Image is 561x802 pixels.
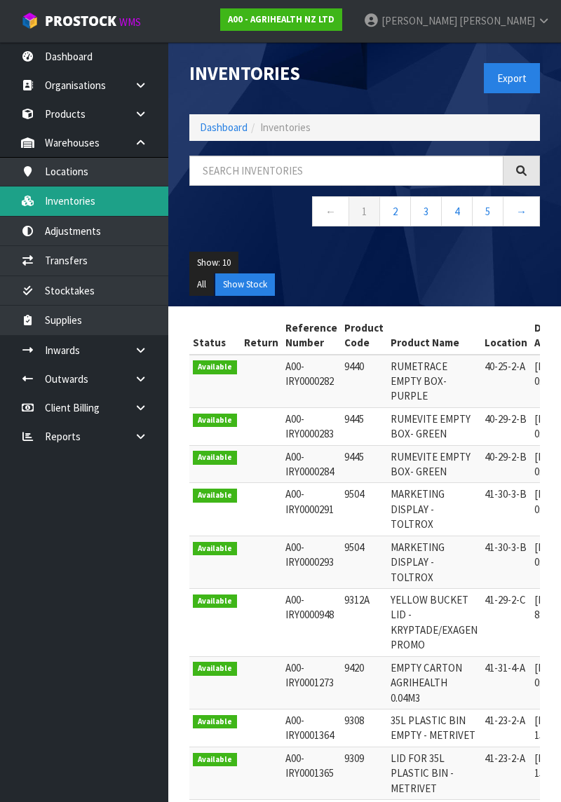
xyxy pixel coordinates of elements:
td: 41-31-4-A [481,656,531,709]
td: A00-IRY0000284 [282,445,341,483]
input: Search inventories [189,156,503,186]
td: RUMETRACE EMPTY BOX- PURPLE [387,355,481,408]
td: 41-29-2-C [481,589,531,657]
td: MARKETING DISPLAY - TOLTROX [387,483,481,536]
span: Available [193,594,237,609]
td: RUMEVITE EMPTY BOX- GREEN [387,407,481,445]
td: 9440 [341,355,387,408]
span: Available [193,489,237,503]
td: YELLOW BUCKET LID - KRYPTADE/EXAGEN PROMO [387,589,481,657]
strong: A00 - AGRIHEALTH NZ LTD [228,13,334,25]
span: Available [193,715,237,729]
td: 35L PLASTIC BIN EMPTY - METRIVET [387,709,481,747]
span: ProStock [45,12,116,30]
th: Reference Number [282,317,341,355]
span: Inventories [260,121,311,134]
td: 40-25-2-A [481,355,531,408]
th: Product Name [387,317,481,355]
td: A00-IRY0000293 [282,536,341,588]
td: A00-IRY0000948 [282,589,341,657]
span: [PERSON_NAME] [381,14,457,27]
button: All [189,273,214,296]
small: WMS [119,15,141,29]
td: 41-23-2-A [481,747,531,799]
td: A00-IRY0000291 [282,483,341,536]
td: 40-29-2-B [481,407,531,445]
td: 41-23-2-A [481,709,531,747]
td: 9420 [341,656,387,709]
td: 41-30-3-B [481,536,531,588]
a: ← [312,196,349,226]
span: Available [193,753,237,767]
th: Location [481,317,531,355]
a: 2 [379,196,411,226]
td: A00-IRY0000282 [282,355,341,408]
td: RUMEVITE EMPTY BOX- GREEN [387,445,481,483]
td: MARKETING DISPLAY - TOLTROX [387,536,481,588]
span: Available [193,451,237,465]
a: 4 [441,196,473,226]
td: 9445 [341,407,387,445]
td: A00-IRY0000283 [282,407,341,445]
span: [PERSON_NAME] [459,14,535,27]
a: → [503,196,540,226]
h1: Inventories [189,63,354,83]
button: Show Stock [215,273,275,296]
td: 9308 [341,709,387,747]
nav: Page navigation [189,196,540,231]
span: Available [193,360,237,374]
a: 1 [349,196,380,226]
td: 41-30-3-B [481,483,531,536]
th: Status [189,317,241,355]
td: A00-IRY0001364 [282,709,341,747]
span: Available [193,414,237,428]
button: Show: 10 [189,252,238,274]
td: 9309 [341,747,387,799]
a: Dashboard [200,121,248,134]
th: Product Code [341,317,387,355]
td: 9504 [341,483,387,536]
td: LID FOR 35L PLASTIC BIN - METRIVET [387,747,481,799]
span: Available [193,542,237,556]
td: 40-29-2-B [481,445,531,483]
a: 5 [472,196,503,226]
a: A00 - AGRIHEALTH NZ LTD [220,8,342,31]
button: Export [484,63,540,93]
a: 3 [410,196,442,226]
td: 9504 [341,536,387,588]
span: Available [193,662,237,676]
td: 9445 [341,445,387,483]
td: EMPTY CARTON AGRIHEALTH 0.04M3 [387,656,481,709]
th: Return [241,317,282,355]
td: 9312A [341,589,387,657]
td: A00-IRY0001273 [282,656,341,709]
img: cube-alt.png [21,12,39,29]
td: A00-IRY0001365 [282,747,341,799]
